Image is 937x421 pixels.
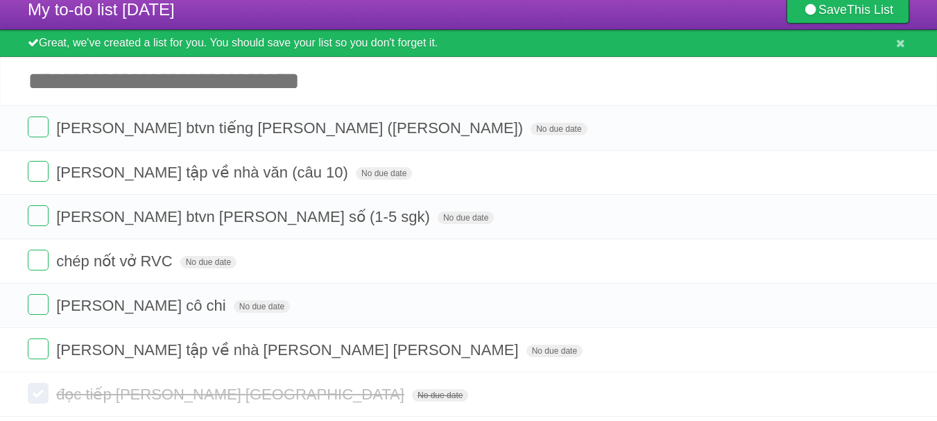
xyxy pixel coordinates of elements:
[28,205,49,226] label: Done
[847,3,893,17] b: This List
[56,208,433,225] span: [PERSON_NAME] btvn [PERSON_NAME] số (1-5 sgk)
[56,341,522,359] span: [PERSON_NAME] tập về nhà [PERSON_NAME] [PERSON_NAME]
[28,294,49,315] label: Done
[438,212,494,224] span: No due date
[56,252,175,270] span: chép nốt vở RVC
[531,123,587,135] span: No due date
[28,117,49,137] label: Done
[180,256,237,268] span: No due date
[526,345,583,357] span: No due date
[28,250,49,270] label: Done
[356,167,412,180] span: No due date
[28,383,49,404] label: Done
[56,297,230,314] span: [PERSON_NAME] cô chi
[234,300,290,313] span: No due date
[28,161,49,182] label: Done
[56,386,408,403] span: đọc tiếp [PERSON_NAME] [GEOGRAPHIC_DATA]
[56,164,352,181] span: [PERSON_NAME] tập về nhà văn (câu 10)
[56,119,526,137] span: [PERSON_NAME] btvn tiếng [PERSON_NAME] ([PERSON_NAME])
[412,389,468,402] span: No due date
[28,338,49,359] label: Done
